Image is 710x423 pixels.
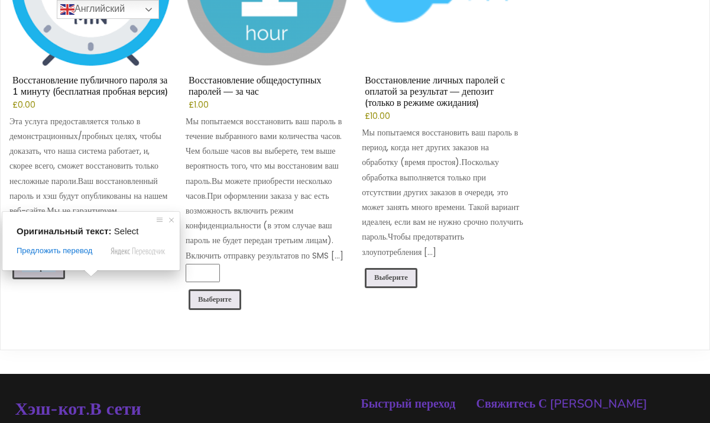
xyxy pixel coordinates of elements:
span: Предложить перевод [17,246,92,256]
span: £ [365,111,370,122]
ya-tr-span: Восстановление личных паролей с оплатой за результат — депозит (только в режиме ожидания) [365,74,505,109]
ya-tr-span: Выберите [374,272,408,282]
ya-tr-span: Английский [74,4,125,14]
ya-tr-span: Вы можете приобрести несколько часов. [186,175,332,202]
ya-tr-span: Мы не гарантируем восстановление пароля с помощью этой услуги. [9,205,152,246]
ya-tr-span: Эта услуга предоставляется только в демонстрационных/пробных целях, чтобы доказать, что наша сист... [9,115,161,187]
ya-tr-span: Хэш-кот. [15,397,90,421]
ya-tr-span: Ваш восстановленный пароль и хэш будут опубликованы на нашем веб-сайте. [9,175,167,217]
img: en [60,2,74,17]
input: Количество продукта [186,264,220,282]
ya-tr-span: В сети [90,397,141,421]
ya-tr-span: Свяжитесь С [PERSON_NAME] [476,396,648,412]
ya-tr-span: При оформлении заказа у вас есть возможность включить режим конфиденциальности (в этом случае ваш... [186,190,343,261]
span: £ [12,99,18,111]
ya-tr-span: Мы попытаемся восстановить ваш пароль в течение выбранного вами количества часов. Чем больше часо... [186,115,342,187]
bdi: 1.00 [189,99,209,111]
span: Оригинальный текст: [17,226,112,236]
ya-tr-span: Выберите [198,294,232,304]
a: Добавить в корзину: «Восстановление приватного пароля с оплатой после успешного завершения — депо... [365,268,417,289]
bdi: 10.00 [365,111,390,122]
a: Хэш-кот.В сети [15,398,349,421]
span: Select [114,226,139,236]
ya-tr-span: Быстрый переход [361,396,456,412]
ya-tr-span: Восстановление публичного пароля за 1 минуту (бесплатная пробная версия) [12,74,168,98]
bdi: 0.00 [12,99,35,111]
a: Добавить в корзину: «Восстановление публичного пароля — за час» [189,289,241,310]
ya-tr-span: Мы попытаемся восстановить ваш пароль в период, когда нет других заказов на обработку (время прос... [362,127,518,168]
span: £ [189,99,194,111]
ya-tr-span: Восстановление общедоступных паролей — за час [189,74,321,98]
ya-tr-span: Чтобы предотвратить злоупотребления […] [362,231,464,257]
